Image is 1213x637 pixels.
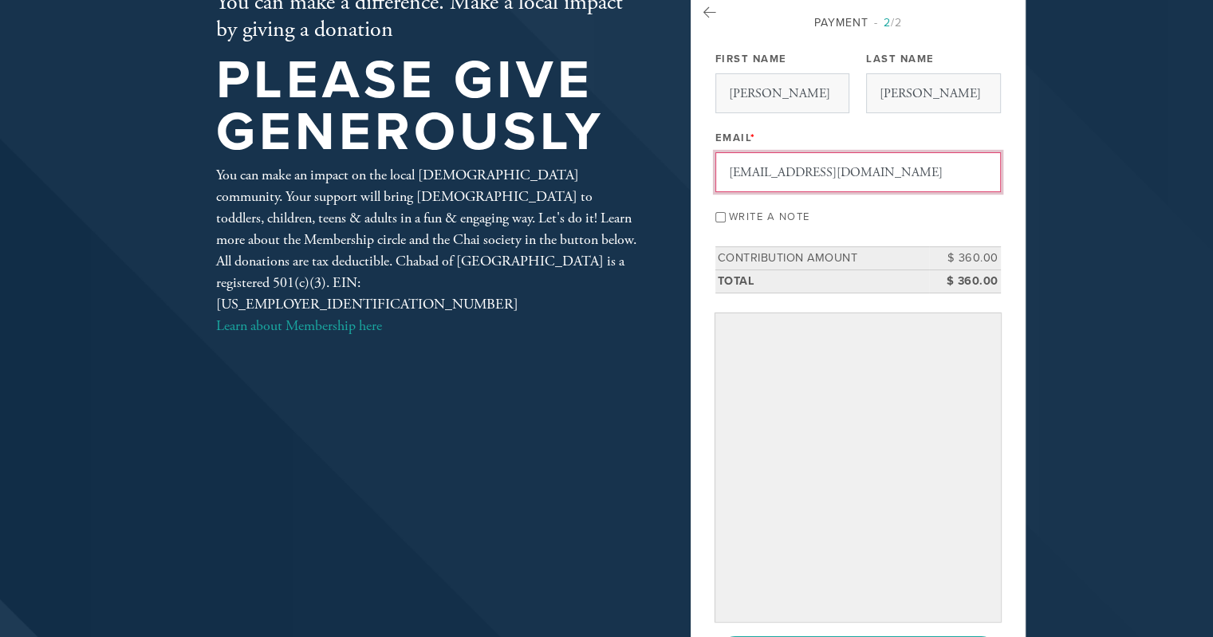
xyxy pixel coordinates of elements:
td: Contribution Amount [715,247,929,270]
td: $ 360.00 [929,269,1001,293]
iframe: Secure payment input frame [719,317,998,619]
label: Write a note [729,210,810,223]
label: First Name [715,52,787,66]
h1: Please give generously [216,55,639,158]
span: This field is required. [750,132,756,144]
a: Learn about Membership here [216,317,382,335]
label: Email [715,131,756,145]
td: Total [715,269,929,293]
div: You can make an impact on the local [DEMOGRAPHIC_DATA] community. Your support will bring [DEMOGR... [216,164,639,336]
div: Payment [715,14,1001,31]
span: 2 [884,16,891,29]
span: /2 [874,16,902,29]
label: Last Name [866,52,935,66]
td: $ 360.00 [929,247,1001,270]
